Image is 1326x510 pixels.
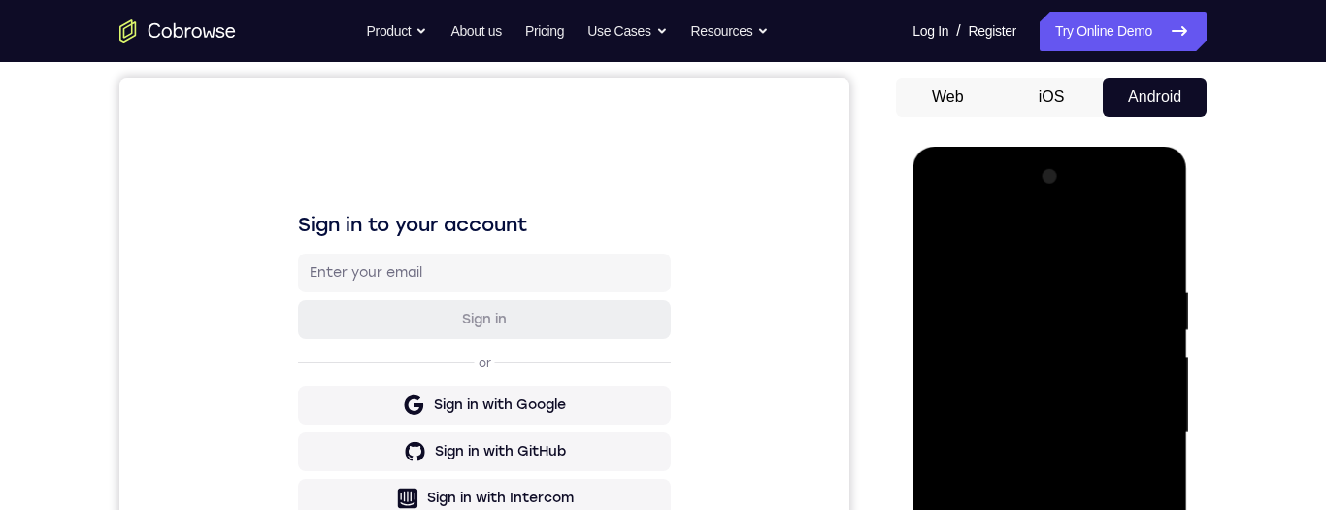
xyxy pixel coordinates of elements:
[1103,78,1207,117] button: Android
[179,222,551,261] button: Sign in
[310,458,452,477] div: Sign in with Zendesk
[525,12,564,51] a: Pricing
[450,12,501,51] a: About us
[896,78,1000,117] button: Web
[1040,12,1207,51] a: Try Online Demo
[691,12,770,51] button: Resources
[1000,78,1104,117] button: iOS
[355,278,376,293] p: or
[179,401,551,440] button: Sign in with Intercom
[912,12,948,51] a: Log In
[179,448,551,487] button: Sign in with Zendesk
[190,186,540,205] input: Enter your email
[315,364,447,384] div: Sign in with GitHub
[179,133,551,160] h1: Sign in to your account
[315,318,447,337] div: Sign in with Google
[179,355,551,393] button: Sign in with GitHub
[179,308,551,347] button: Sign in with Google
[969,12,1016,51] a: Register
[308,411,454,430] div: Sign in with Intercom
[367,12,428,51] button: Product
[956,19,960,43] span: /
[119,19,236,43] a: Go to the home page
[587,12,667,51] button: Use Cases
